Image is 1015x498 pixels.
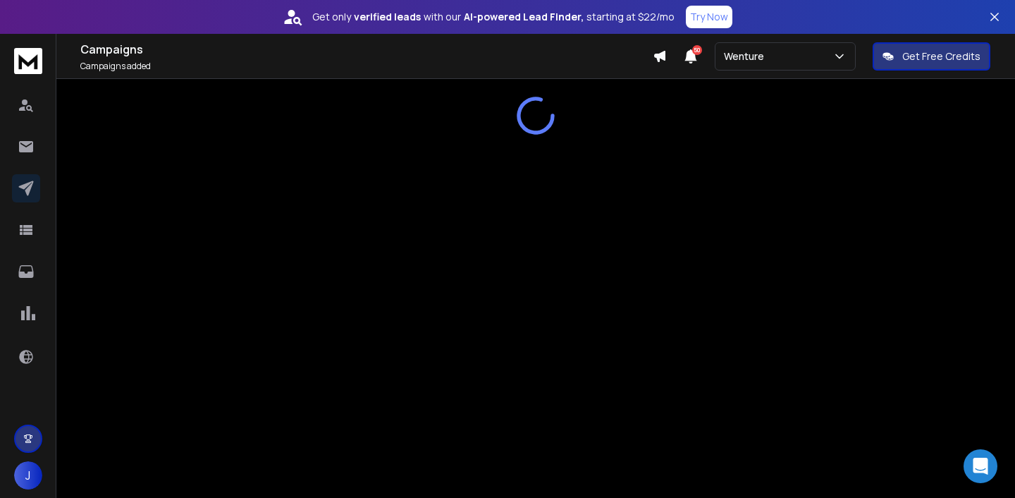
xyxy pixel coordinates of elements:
[724,49,770,63] p: Wenture
[464,10,584,24] strong: AI-powered Lead Finder,
[312,10,675,24] p: Get only with our starting at $22/mo
[692,45,702,55] span: 50
[686,6,732,28] button: Try Now
[902,49,980,63] p: Get Free Credits
[14,461,42,490] button: J
[354,10,421,24] strong: verified leads
[690,10,728,24] p: Try Now
[80,41,653,58] h1: Campaigns
[80,61,653,72] p: Campaigns added
[873,42,990,71] button: Get Free Credits
[14,48,42,74] img: logo
[964,449,997,483] div: Open Intercom Messenger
